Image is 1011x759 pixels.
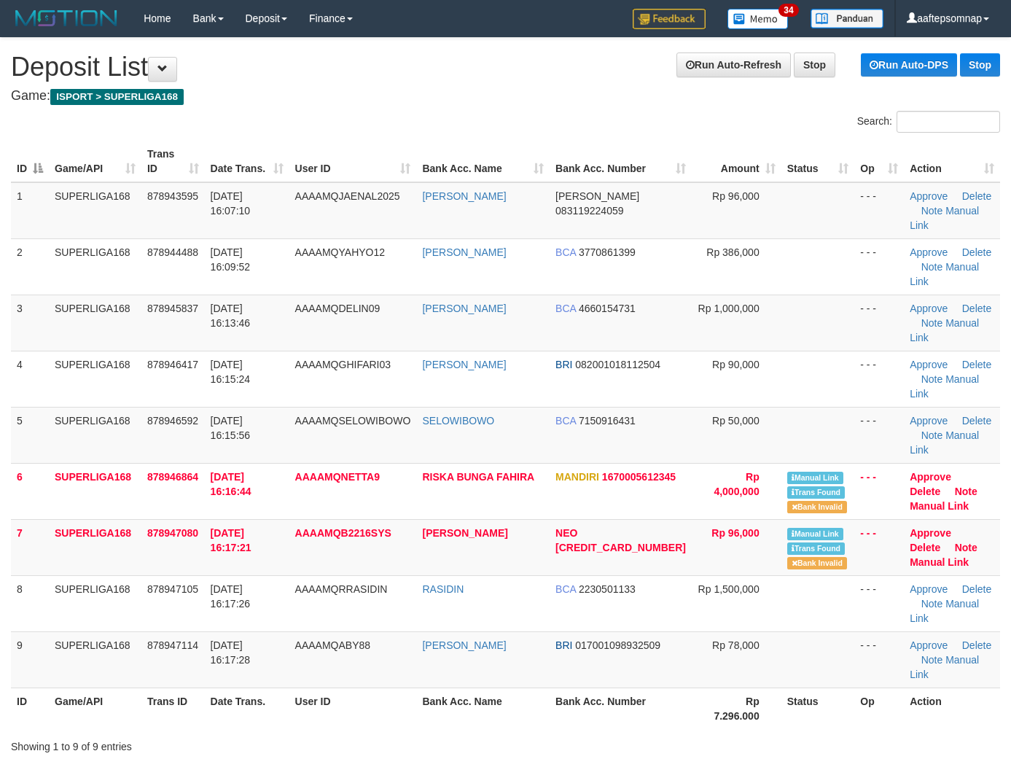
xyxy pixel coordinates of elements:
[711,527,759,539] span: Rp 96,000
[910,303,948,314] a: Approve
[698,303,760,314] span: Rp 1,000,000
[910,486,940,497] a: Delete
[962,415,991,427] a: Delete
[295,246,385,258] span: AAAAMQYAHYO12
[205,688,289,729] th: Date Trans.
[11,295,49,351] td: 3
[555,639,572,651] span: BRI
[962,246,991,258] a: Delete
[692,141,781,182] th: Amount: activate to sort column ascending
[555,415,576,427] span: BCA
[712,190,760,202] span: Rp 96,000
[555,471,599,483] span: MANDIRI
[698,583,760,595] span: Rp 1,500,000
[550,688,692,729] th: Bank Acc. Number
[921,654,943,666] a: Note
[141,688,205,729] th: Trans ID
[854,238,904,295] td: - - -
[49,351,141,407] td: SUPERLIGA168
[714,471,759,497] span: Rp 4,000,000
[854,351,904,407] td: - - -
[11,631,49,688] td: 9
[575,359,660,370] span: Copy 082001018112504 to clipboard
[921,373,943,385] a: Note
[712,359,760,370] span: Rp 90,000
[211,359,251,385] span: [DATE] 16:15:24
[11,575,49,631] td: 8
[11,688,49,729] th: ID
[49,295,141,351] td: SUPERLIGA168
[910,373,979,400] a: Manual Link
[211,303,251,329] span: [DATE] 16:13:46
[211,639,251,666] span: [DATE] 16:17:28
[11,7,122,29] img: MOTION_logo.png
[579,303,636,314] span: Copy 4660154731 to clipboard
[49,238,141,295] td: SUPERLIGA168
[794,52,835,77] a: Stop
[295,527,391,539] span: AAAAMQB2216SYS
[633,9,706,29] img: Feedback.jpg
[962,639,991,651] a: Delete
[955,486,977,497] a: Note
[962,583,991,595] a: Delete
[211,246,251,273] span: [DATE] 16:09:52
[11,733,410,754] div: Showing 1 to 9 of 9 entries
[289,688,417,729] th: User ID
[811,9,883,28] img: panduan.png
[147,303,198,314] span: 878945837
[416,688,550,729] th: Bank Acc. Name
[11,89,1000,104] h4: Game:
[11,182,49,239] td: 1
[787,472,843,484] span: Manually Linked
[211,190,251,217] span: [DATE] 16:07:10
[921,429,943,441] a: Note
[147,527,198,539] span: 878947080
[579,415,636,427] span: Copy 7150916431 to clipboard
[787,557,847,569] span: Bank is not match
[910,429,979,456] a: Manual Link
[49,575,141,631] td: SUPERLIGA168
[295,639,371,651] span: AAAAMQABY88
[857,111,1000,133] label: Search:
[11,141,49,182] th: ID: activate to sort column descending
[49,519,141,575] td: SUPERLIGA168
[910,583,948,595] a: Approve
[49,688,141,729] th: Game/API
[11,519,49,575] td: 7
[555,583,576,595] span: BCA
[422,246,506,258] a: [PERSON_NAME]
[211,415,251,441] span: [DATE] 16:15:56
[910,471,951,483] a: Approve
[854,631,904,688] td: - - -
[854,295,904,351] td: - - -
[962,359,991,370] a: Delete
[555,246,576,258] span: BCA
[211,583,251,610] span: [DATE] 16:17:26
[787,501,847,513] span: Bank is not match
[910,527,951,539] a: Approve
[854,688,904,729] th: Op
[147,583,198,595] span: 878947105
[910,598,979,624] a: Manual Link
[11,238,49,295] td: 2
[910,500,969,512] a: Manual Link
[422,527,507,539] a: [PERSON_NAME]
[712,639,760,651] span: Rp 78,000
[897,111,1000,133] input: Search:
[579,246,636,258] span: Copy 3770861399 to clipboard
[422,639,506,651] a: [PERSON_NAME]
[11,407,49,463] td: 5
[921,598,943,610] a: Note
[854,463,904,519] td: - - -
[781,141,855,182] th: Status: activate to sort column ascending
[295,359,391,370] span: AAAAMQGHIFARI03
[921,317,943,329] a: Note
[422,190,506,202] a: [PERSON_NAME]
[910,556,969,568] a: Manual Link
[555,205,623,217] span: Copy 083119224059 to clipboard
[910,359,948,370] a: Approve
[422,303,506,314] a: [PERSON_NAME]
[147,415,198,427] span: 878946592
[422,471,534,483] a: RISKA BUNGA FAHIRA
[205,141,289,182] th: Date Trans.: activate to sort column ascending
